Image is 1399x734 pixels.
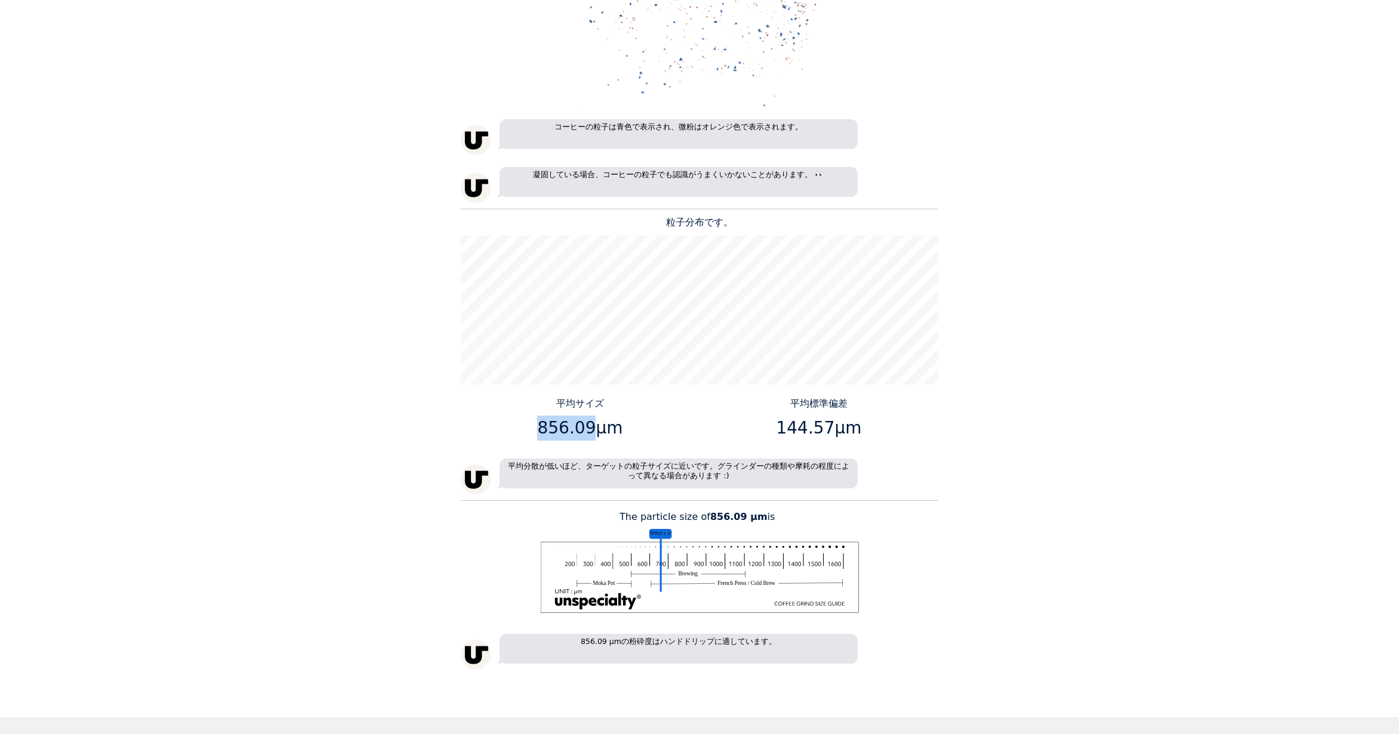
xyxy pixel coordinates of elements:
[650,531,671,536] tspan: 平均サイズ
[710,511,768,522] b: 856.09 μm
[466,416,695,441] p: 856.09μm
[704,397,934,411] p: 平均標準偏差
[500,459,858,488] p: 平均分散が低いほど、ターゲットの粒子サイズに近いです。グラインダーの種類や摩耗の程度によって異なる場合があります :)
[461,640,491,670] img: unspecialty-logo
[461,464,491,494] img: unspecialty-logo
[500,634,858,664] p: 856.09 µmの粉砕度はハンドドリップに適しています。
[704,416,934,441] p: 144.57μm
[500,167,858,197] p: 凝固している場合、コーヒーの粒子でも認識がうまくいかないことがあります。 👀
[461,173,491,203] img: unspecialty-logo
[500,119,858,149] p: コーヒーの粒子は青色で表示され、微粉はオレンジ色で表示されます。
[466,397,695,411] p: 平均サイズ
[461,125,491,155] img: unspecialty-logo
[461,510,938,524] p: The particle size of is
[461,215,938,230] p: 粒子分布です。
